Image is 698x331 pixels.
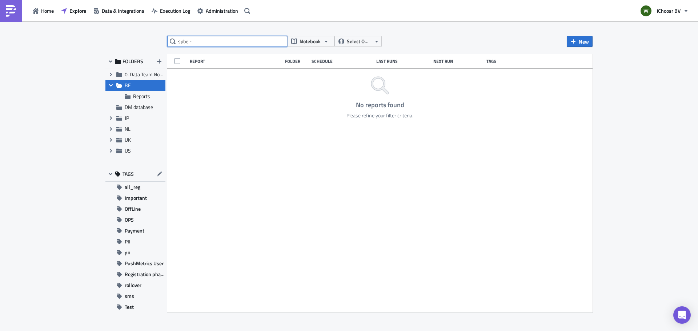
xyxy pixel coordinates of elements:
[125,291,134,302] span: sms
[673,306,691,324] div: Open Intercom Messenger
[125,182,140,193] span: all_reg
[125,103,153,111] span: DM database
[640,5,652,17] img: Avatar
[57,5,90,16] button: Explore
[133,92,150,100] span: Reports
[285,58,308,64] div: Folder
[167,36,287,47] input: Search Reports
[125,236,131,247] span: PII
[125,125,131,133] span: NL
[125,203,141,214] span: OffLine
[148,5,194,16] button: Execution Log
[579,38,589,45] span: New
[657,7,681,15] span: iChoosr BV
[125,225,144,236] span: Payment
[433,58,483,64] div: Next Run
[105,291,165,302] button: sms
[300,37,321,45] span: Notebook
[29,5,57,16] button: Home
[105,302,165,312] button: Test
[125,114,129,122] span: JP
[125,70,200,78] span: 0. Data Team Notebooks & Reports
[160,7,190,15] span: Execution Log
[41,7,54,15] span: Home
[636,3,693,19] button: iChoosr BV
[125,136,131,144] span: UK
[194,5,242,16] button: Administration
[125,81,131,89] span: BE
[105,203,165,214] button: OffLine
[125,214,134,225] span: OPS
[334,36,382,47] button: Select Owner
[123,171,134,177] span: TAGS
[125,302,134,312] span: Test
[125,147,131,154] span: US
[5,5,17,17] img: PushMetrics
[90,5,148,16] button: Data & Integrations
[346,112,413,119] div: Please refine your filter criteria.
[312,58,373,64] div: Schedule
[105,193,165,203] button: Important
[105,182,165,193] button: all_reg
[125,258,164,269] span: PushMetrics User
[567,36,593,47] button: New
[105,236,165,247] button: PII
[206,7,238,15] span: Administration
[486,58,517,64] div: Tags
[105,258,165,269] button: PushMetrics User
[105,269,165,280] button: Registration phase
[125,247,130,258] span: pii
[105,214,165,225] button: OPS
[376,58,430,64] div: Last Runs
[347,37,371,45] span: Select Owner
[102,7,144,15] span: Data & Integrations
[125,193,147,203] span: Important
[69,7,86,15] span: Explore
[123,58,143,65] span: FOLDERS
[287,36,334,47] button: Notebook
[105,247,165,258] button: pii
[105,280,165,291] button: rollover
[125,269,165,280] span: Registration phase
[125,280,141,291] span: rollover
[346,101,413,109] h4: No reports found
[105,225,165,236] button: Payment
[190,58,281,64] div: Report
